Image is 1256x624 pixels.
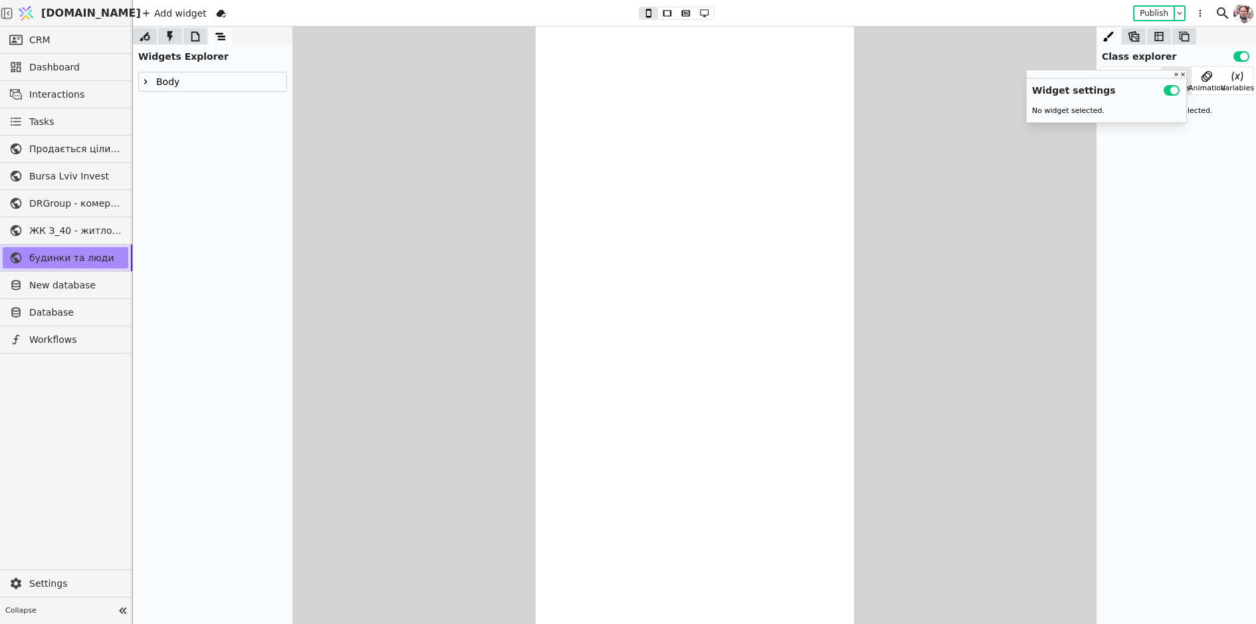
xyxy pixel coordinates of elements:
[152,72,179,91] div: Body
[1221,83,1254,94] div: Variables
[29,333,122,347] span: Workflows
[5,605,114,617] span: Collapse
[29,224,122,238] span: ЖК З_40 - житлова та комерційна нерухомість класу Преміум
[1027,100,1186,122] div: No widget selected.
[29,306,122,320] span: Database
[3,193,128,214] a: DRGroup - комерційна нерухоомість
[29,60,122,74] span: Dashboard
[139,72,286,91] div: Body
[3,29,128,51] a: CRM
[3,329,128,350] a: Workflows
[3,220,128,241] a: ЖК З_40 - житлова та комерційна нерухомість класу Преміум
[1027,78,1186,98] div: Widget settings
[29,115,54,129] span: Tasks
[29,278,122,292] span: New database
[1233,1,1253,25] img: 1611404642663-DSC_1169-po-%D1%81cropped.jpg
[3,111,128,132] a: Tasks
[3,274,128,296] a: New database
[3,302,128,323] a: Database
[3,84,128,105] a: Interactions
[3,56,128,78] a: Dashboard
[138,5,211,21] div: Add widget
[1134,7,1174,20] button: Publish
[29,88,122,102] span: Interactions
[1097,45,1256,64] div: Class explorer
[133,45,292,64] div: Widgets Explorer
[29,197,122,211] span: DRGroup - комерційна нерухоомість
[16,1,36,26] img: Logo
[41,5,141,21] span: [DOMAIN_NAME]
[29,577,122,591] span: Settings
[3,138,128,159] a: Продається цілий будинок [PERSON_NAME] нерухомість
[1188,83,1225,94] div: Animation
[29,169,122,183] span: Bursa Lviv Invest
[29,142,122,156] span: Продається цілий будинок [PERSON_NAME] нерухомість
[29,33,51,47] span: CRM
[3,247,128,268] a: будинки та люди
[13,1,133,26] a: [DOMAIN_NAME]
[3,573,128,594] a: Settings
[29,251,122,265] span: будинки та люди
[3,165,128,187] a: Bursa Lviv Invest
